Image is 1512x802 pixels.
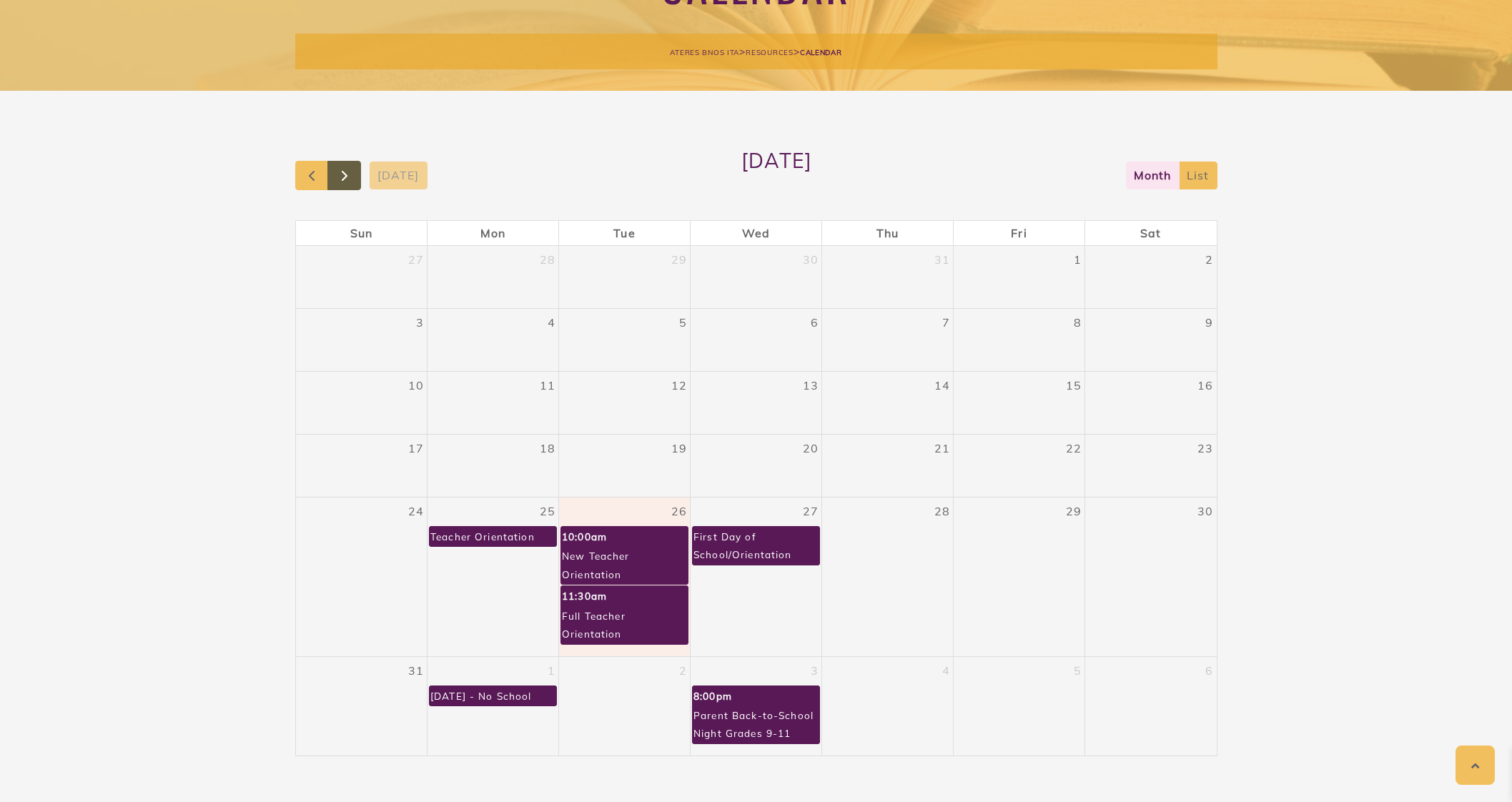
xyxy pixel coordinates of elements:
a: August 14, 2025 [932,372,953,399]
td: July 31, 2025 [822,246,954,309]
a: Wednesday [739,221,773,245]
td: August 12, 2025 [559,371,691,434]
a: 11:30amFull Teacher Orientation [560,585,688,644]
td: August 20, 2025 [691,434,822,497]
td: August 27, 2025 [691,497,822,656]
a: August 1, 2025 [1071,246,1084,273]
span: Ateres Bnos Ita [670,48,739,57]
a: [DATE] - No School [429,685,557,706]
td: August 29, 2025 [954,497,1085,656]
td: July 27, 2025 [296,246,428,309]
a: September 3, 2025 [808,657,821,684]
td: August 15, 2025 [954,371,1085,434]
td: August 8, 2025 [954,308,1085,371]
td: August 24, 2025 [296,497,428,656]
td: August 19, 2025 [559,434,691,497]
div: First Day of School/Orientation [693,527,819,565]
td: August 10, 2025 [296,371,428,434]
td: August 16, 2025 [1085,371,1217,434]
td: August 4, 2025 [428,308,559,371]
a: August 18, 2025 [537,435,558,462]
a: August 16, 2025 [1195,372,1216,399]
div: 10:00am [561,527,686,546]
a: August 30, 2025 [1195,497,1216,525]
td: July 30, 2025 [691,246,822,309]
a: First Day of School/Orientation [692,526,820,565]
a: August 10, 2025 [405,372,427,399]
div: Full Teacher Orientation [561,606,688,644]
div: Teacher Orientation [430,527,535,546]
a: July 29, 2025 [668,246,690,273]
td: August 7, 2025 [822,308,954,371]
a: August 3, 2025 [413,309,427,336]
td: July 29, 2025 [559,246,691,309]
a: July 27, 2025 [405,246,427,273]
td: August 2, 2025 [1085,246,1217,309]
a: Sunday [347,221,375,245]
td: August 3, 2025 [296,308,428,371]
a: August 25, 2025 [537,497,558,525]
a: July 30, 2025 [800,246,821,273]
a: Thursday [874,221,901,245]
td: August 31, 2025 [296,656,428,756]
td: August 26, 2025 [559,497,691,656]
a: September 1, 2025 [545,657,558,684]
a: Tuesday [611,221,638,245]
td: August 13, 2025 [691,371,822,434]
div: [DATE] - No School [430,686,533,706]
td: August 28, 2025 [822,497,954,656]
a: Monday [478,221,508,245]
td: August 5, 2025 [559,308,691,371]
a: 10:00amNew Teacher Orientation [560,526,688,585]
td: August 11, 2025 [428,371,559,434]
a: August 22, 2025 [1063,435,1084,462]
button: month [1126,162,1180,189]
a: August 19, 2025 [668,435,690,462]
div: > > [295,34,1217,69]
h2: [DATE] [741,148,812,202]
td: September 4, 2025 [822,656,954,756]
td: September 1, 2025 [428,656,559,756]
button: Previous month [295,161,329,190]
td: August 23, 2025 [1085,434,1217,497]
a: August 28, 2025 [932,497,953,525]
a: August 4, 2025 [545,309,558,336]
a: July 31, 2025 [932,246,953,273]
td: August 6, 2025 [691,308,822,371]
a: August 8, 2025 [1071,309,1084,336]
a: Resources [746,45,793,58]
a: August 7, 2025 [939,309,953,336]
td: August 30, 2025 [1085,497,1217,656]
a: Saturday [1137,221,1164,245]
a: August 13, 2025 [800,372,821,399]
a: 8:00pmParent Back-to-School Night Grades 9-11 [692,685,820,744]
td: August 1, 2025 [954,246,1085,309]
button: list [1179,162,1217,189]
div: New Teacher Orientation [561,546,688,584]
a: August 20, 2025 [800,435,821,462]
a: August 24, 2025 [405,497,427,525]
a: September 2, 2025 [676,657,690,684]
a: August 6, 2025 [808,309,821,336]
a: August 17, 2025 [405,435,427,462]
td: August 14, 2025 [822,371,954,434]
td: August 22, 2025 [954,434,1085,497]
span: Resources [746,48,793,57]
td: August 17, 2025 [296,434,428,497]
a: Teacher Orientation [429,526,557,547]
a: August 27, 2025 [800,497,821,525]
td: September 6, 2025 [1085,656,1217,756]
td: September 3, 2025 [691,656,822,756]
a: Ateres Bnos Ita [670,45,739,58]
div: 8:00pm [693,686,817,706]
a: August 23, 2025 [1195,435,1216,462]
a: August 5, 2025 [676,309,690,336]
td: August 9, 2025 [1085,308,1217,371]
a: August 9, 2025 [1202,309,1216,336]
a: August 15, 2025 [1063,372,1084,399]
a: August 26, 2025 [668,497,690,525]
td: July 28, 2025 [428,246,559,309]
a: August 29, 2025 [1063,497,1084,525]
a: September 6, 2025 [1202,657,1216,684]
button: Next month [327,161,361,190]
